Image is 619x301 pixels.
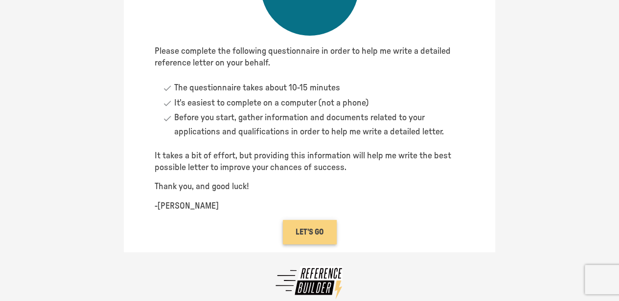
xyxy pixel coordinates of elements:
img: Reference Builder Logo [273,264,346,301]
p: The questionnaire takes about 10-15 minutes [174,81,340,95]
p: Please complete the following questionnaire in order to help me write a detailed reference letter... [155,46,464,69]
button: LET'S GO [283,220,337,244]
p: Before you start, gather information and documents related to your applications and qualification... [174,111,457,139]
p: It takes a bit of effort, but providing this information will help me write the best possible let... [155,150,464,173]
p: - [PERSON_NAME] [155,201,464,212]
p: It's easiest to complete on a computer (not a phone) [174,96,368,110]
p: Thank you, and good luck! [155,181,464,193]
